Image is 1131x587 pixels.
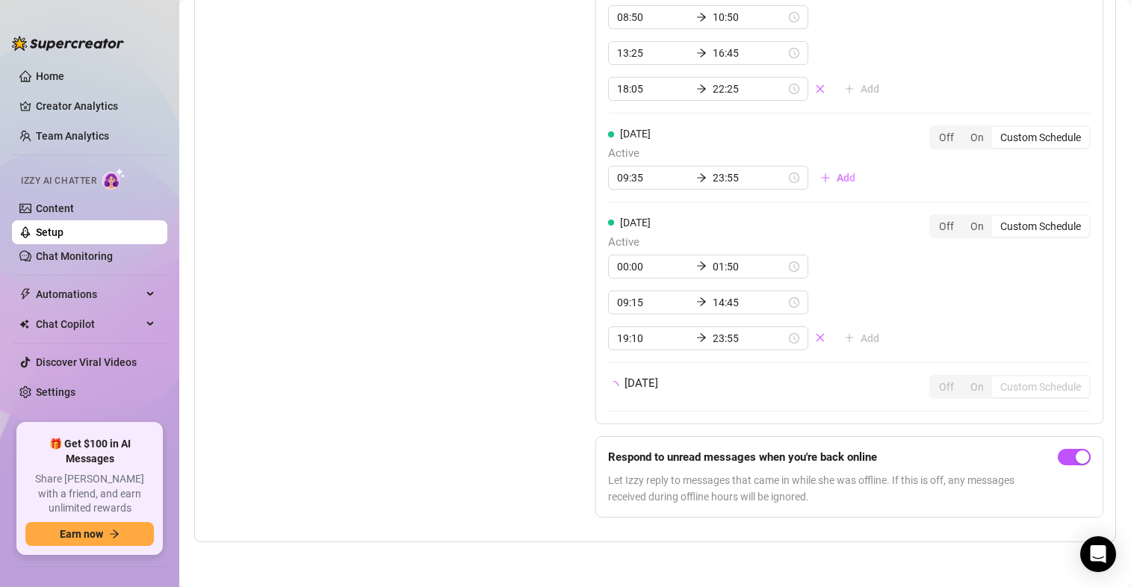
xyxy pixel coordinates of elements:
[713,9,786,25] input: End time
[625,375,658,393] span: [DATE]
[713,258,786,275] input: End time
[929,125,1091,149] div: segmented control
[962,216,992,237] div: On
[931,216,962,237] div: Off
[837,172,855,184] span: Add
[12,36,124,51] img: logo-BBDzfeDw.svg
[620,217,651,229] span: [DATE]
[992,216,1089,237] div: Custom Schedule
[962,127,992,148] div: On
[962,376,992,397] div: On
[36,226,63,238] a: Setup
[606,379,621,394] span: loading
[36,94,155,118] a: Creator Analytics
[608,145,867,163] span: Active
[617,258,690,275] input: Start time
[815,84,825,94] span: close
[929,375,1091,399] div: segmented control
[992,127,1089,148] div: Custom Schedule
[696,261,707,271] span: arrow-right
[25,522,154,546] button: Earn nowarrow-right
[931,376,962,397] div: Off
[713,330,786,347] input: End time
[60,528,103,540] span: Earn now
[808,166,867,190] button: Add
[36,202,74,214] a: Content
[696,332,707,343] span: arrow-right
[19,288,31,300] span: thunderbolt
[617,9,690,25] input: Start time
[617,170,690,186] input: Start time
[617,330,690,347] input: Start time
[608,472,1052,505] span: Let Izzy reply to messages that came in while she was offline. If this is off, any messages recei...
[21,174,96,188] span: Izzy AI Chatter
[36,250,113,262] a: Chat Monitoring
[25,437,154,466] span: 🎁 Get $100 in AI Messages
[713,294,786,311] input: End time
[19,319,29,329] img: Chat Copilot
[617,294,690,311] input: Start time
[620,128,651,140] span: [DATE]
[992,376,1089,397] div: Custom Schedule
[815,332,825,343] span: close
[36,356,137,368] a: Discover Viral Videos
[713,81,786,97] input: End time
[696,48,707,58] span: arrow-right
[617,81,690,97] input: Start time
[820,173,831,183] span: plus
[617,45,690,61] input: Start time
[36,312,142,336] span: Chat Copilot
[713,170,786,186] input: End time
[36,282,142,306] span: Automations
[696,84,707,94] span: arrow-right
[608,234,891,252] span: Active
[36,386,75,398] a: Settings
[696,296,707,307] span: arrow-right
[696,12,707,22] span: arrow-right
[1080,536,1116,572] div: Open Intercom Messenger
[36,130,109,142] a: Team Analytics
[832,77,891,101] button: Add
[713,45,786,61] input: End time
[929,214,1091,238] div: segmented control
[696,173,707,183] span: arrow-right
[36,70,64,82] a: Home
[608,450,877,464] strong: Respond to unread messages when you're back online
[102,168,126,190] img: AI Chatter
[832,326,891,350] button: Add
[931,127,962,148] div: Off
[109,529,120,539] span: arrow-right
[25,472,154,516] span: Share [PERSON_NAME] with a friend, and earn unlimited rewards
